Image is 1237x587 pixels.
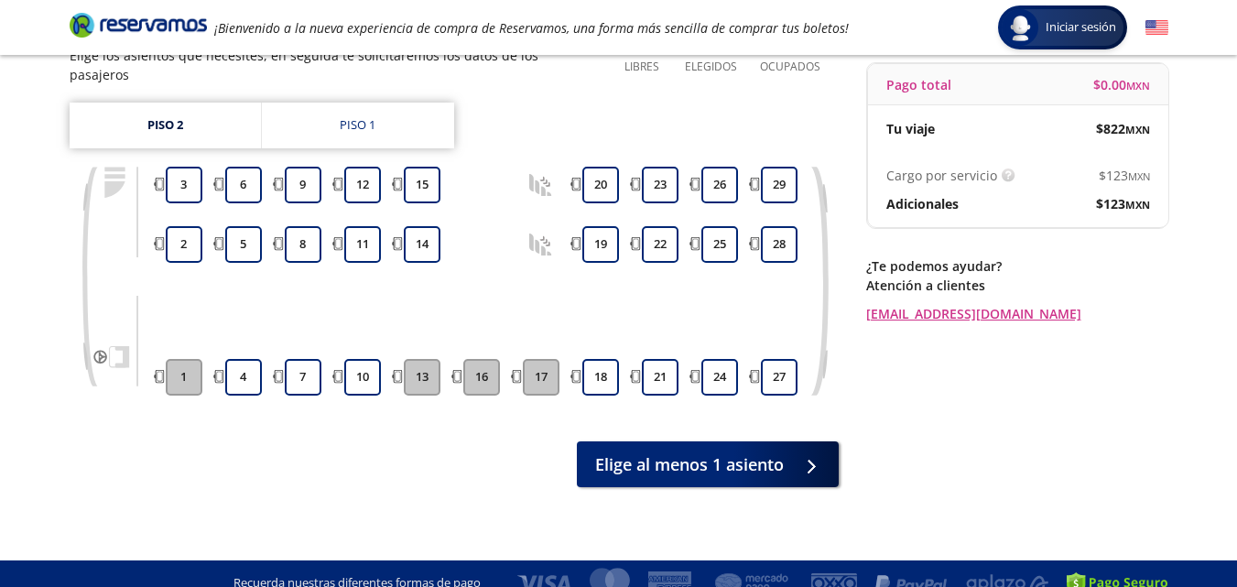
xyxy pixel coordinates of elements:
span: Iniciar sesión [1038,18,1123,37]
button: 4 [225,359,262,396]
a: Piso 1 [262,103,454,148]
span: $ 123 [1096,194,1150,213]
p: 29 Libres [617,42,667,75]
button: 10 [344,359,381,396]
small: MXN [1125,198,1150,212]
small: MXN [1128,169,1150,183]
a: [EMAIL_ADDRESS][DOMAIN_NAME] [866,304,1168,323]
button: English [1145,16,1168,39]
p: Tu viaje [886,119,935,138]
button: 25 [701,226,738,263]
p: Pago total [886,75,951,94]
button: 23 [642,167,678,203]
button: 24 [701,359,738,396]
small: MXN [1126,79,1150,92]
button: 27 [761,359,798,396]
button: 21 [642,359,678,396]
span: $ 0.00 [1093,75,1150,94]
button: 17 [523,359,559,396]
p: Cargo por servicio [886,166,997,185]
span: $ 123 [1099,166,1150,185]
a: Brand Logo [70,11,207,44]
button: 20 [582,167,619,203]
button: 12 [344,167,381,203]
span: $ 822 [1096,119,1150,138]
button: Elige al menos 1 asiento [577,441,839,487]
button: 2 [166,226,202,263]
button: 26 [701,167,738,203]
button: 3 [166,167,202,203]
small: MXN [1125,123,1150,136]
i: Brand Logo [70,11,207,38]
button: 14 [404,226,440,263]
p: Elige los asientos que necesites, en seguida te solicitaremos los datos de los pasajeros [70,46,599,84]
p: 6 Ocupados [755,42,825,75]
button: 6 [225,167,262,203]
button: 29 [761,167,798,203]
button: 13 [404,359,440,396]
p: Adicionales [886,194,959,213]
button: 15 [404,167,440,203]
p: ¿Te podemos ayudar? [866,256,1168,276]
button: 8 [285,226,321,263]
a: Piso 2 [70,103,261,148]
button: 16 [463,359,500,396]
button: 9 [285,167,321,203]
button: 19 [582,226,619,263]
p: Atención a clientes [866,276,1168,295]
button: 18 [582,359,619,396]
em: ¡Bienvenido a la nueva experiencia de compra de Reservamos, una forma más sencilla de comprar tus... [214,19,849,37]
button: 5 [225,226,262,263]
button: 1 [166,359,202,396]
span: Elige al menos 1 asiento [595,452,784,477]
button: 22 [642,226,678,263]
button: 11 [344,226,381,263]
div: Piso 1 [340,116,375,135]
button: 28 [761,226,798,263]
button: 7 [285,359,321,396]
p: 0 Elegidos [680,42,742,75]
